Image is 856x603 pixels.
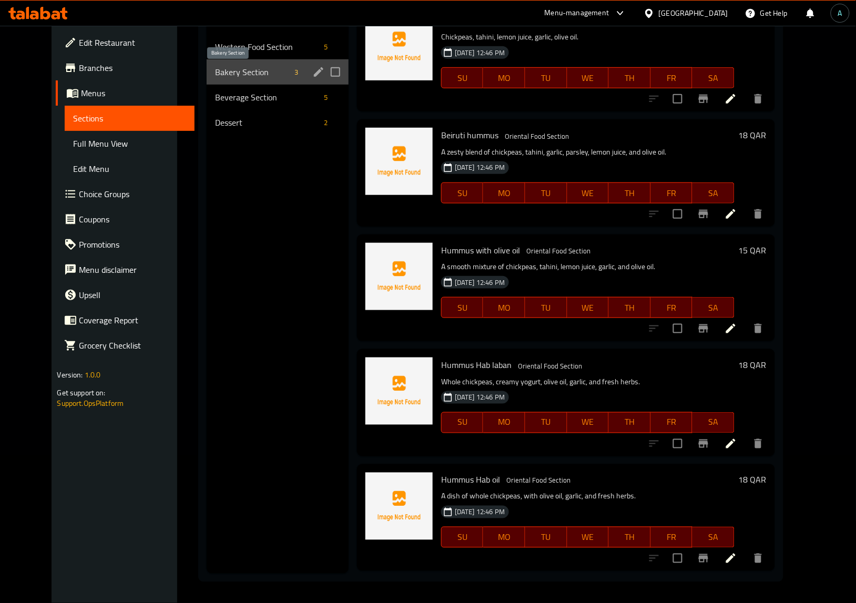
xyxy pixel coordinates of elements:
span: TU [529,186,563,201]
span: Hummus Hab laban [441,357,512,373]
p: A zesty blend of chickpeas, tahini, garlic, parsley, lemon juice, and olive oil. [441,146,734,159]
div: items [320,116,332,129]
p: Whole chickpeas, creamy yogurt, olive oil, garlic, and fresh herbs. [441,375,734,389]
span: Select to update [667,318,689,340]
h6: 18 QAR [739,128,767,142]
button: Branch-specific-item [691,546,716,571]
span: TH [613,186,647,201]
span: Dessert [215,116,320,129]
span: A [838,7,842,19]
button: TU [525,67,567,88]
span: Menus [81,87,186,99]
button: delete [746,546,771,571]
span: MO [487,300,521,315]
div: items [290,66,302,78]
span: FR [655,415,689,430]
span: SA [697,186,730,201]
button: MO [483,412,525,433]
button: MO [483,67,525,88]
button: SA [692,412,735,433]
span: TH [613,530,647,545]
span: Coverage Report [79,314,186,326]
button: FR [651,67,693,88]
span: TU [529,415,563,430]
p: A dish of whole chickpeas, with olive oil, garlic, and fresh herbs. [441,490,734,503]
span: Hummus Hab oil [441,472,500,488]
h6: 18 QAR [739,473,767,487]
span: [DATE] 12:46 PM [451,278,509,288]
span: Promotions [79,238,186,251]
span: Oriental Food Section [501,130,573,142]
button: TU [525,412,567,433]
span: FR [655,70,689,86]
span: Select to update [667,88,689,110]
h6: 18 QAR [739,357,767,372]
span: 5 [320,93,332,103]
button: SU [441,182,483,203]
button: WE [567,527,609,548]
span: SU [446,70,479,86]
span: TH [613,70,647,86]
span: 1.0.0 [85,368,101,382]
span: SA [697,530,730,545]
a: Edit Restaurant [56,30,195,55]
span: Menu disclaimer [79,263,186,276]
p: Chickpeas, tahini, lemon juice, garlic, olive oil. [441,30,734,44]
a: Edit Menu [65,156,195,181]
span: SU [446,415,479,430]
a: Menu disclaimer [56,257,195,282]
span: Branches [79,62,186,74]
img: Hummus Hab oil [365,473,433,540]
button: Branch-specific-item [691,201,716,227]
span: Western Food Section [215,40,320,53]
button: WE [567,412,609,433]
div: Western Food Section5 [207,34,349,59]
span: Hummus with olive oil [441,242,520,258]
button: WE [567,182,609,203]
span: WE [572,415,605,430]
div: Dessert2 [207,110,349,135]
button: delete [746,201,771,227]
span: SU [446,186,479,201]
span: Beverage Section [215,91,320,104]
div: Oriental Food Section [522,245,595,258]
button: WE [567,67,609,88]
span: [DATE] 12:46 PM [451,392,509,402]
span: WE [572,186,605,201]
span: TU [529,530,563,545]
a: Edit menu item [725,437,737,450]
span: TH [613,415,647,430]
div: [GEOGRAPHIC_DATA] [659,7,728,19]
span: TU [529,300,563,315]
span: Bakery Section [215,66,290,78]
span: Grocery Checklist [79,339,186,352]
span: Get support on: [57,386,105,400]
a: Choice Groups [56,181,195,207]
button: MO [483,527,525,548]
div: Bakery Section3edit [207,59,349,85]
span: Oriental Food Section [514,360,586,372]
span: [DATE] 12:46 PM [451,507,509,517]
button: TH [609,527,651,548]
button: edit [311,64,327,80]
button: TH [609,412,651,433]
button: delete [746,316,771,341]
button: SA [692,67,735,88]
button: TU [525,297,567,318]
span: FR [655,186,689,201]
a: Coverage Report [56,308,195,333]
a: Edit menu item [725,208,737,220]
button: SA [692,182,735,203]
div: Beverage Section5 [207,85,349,110]
a: Upsell [56,282,195,308]
span: Select to update [667,433,689,455]
button: TH [609,182,651,203]
p: A smooth mixture of chickpeas, tahini, lemon juice, garlic, and olive oil. [441,260,734,273]
button: FR [651,527,693,548]
span: SA [697,415,730,430]
button: TH [609,297,651,318]
a: Coupons [56,207,195,232]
